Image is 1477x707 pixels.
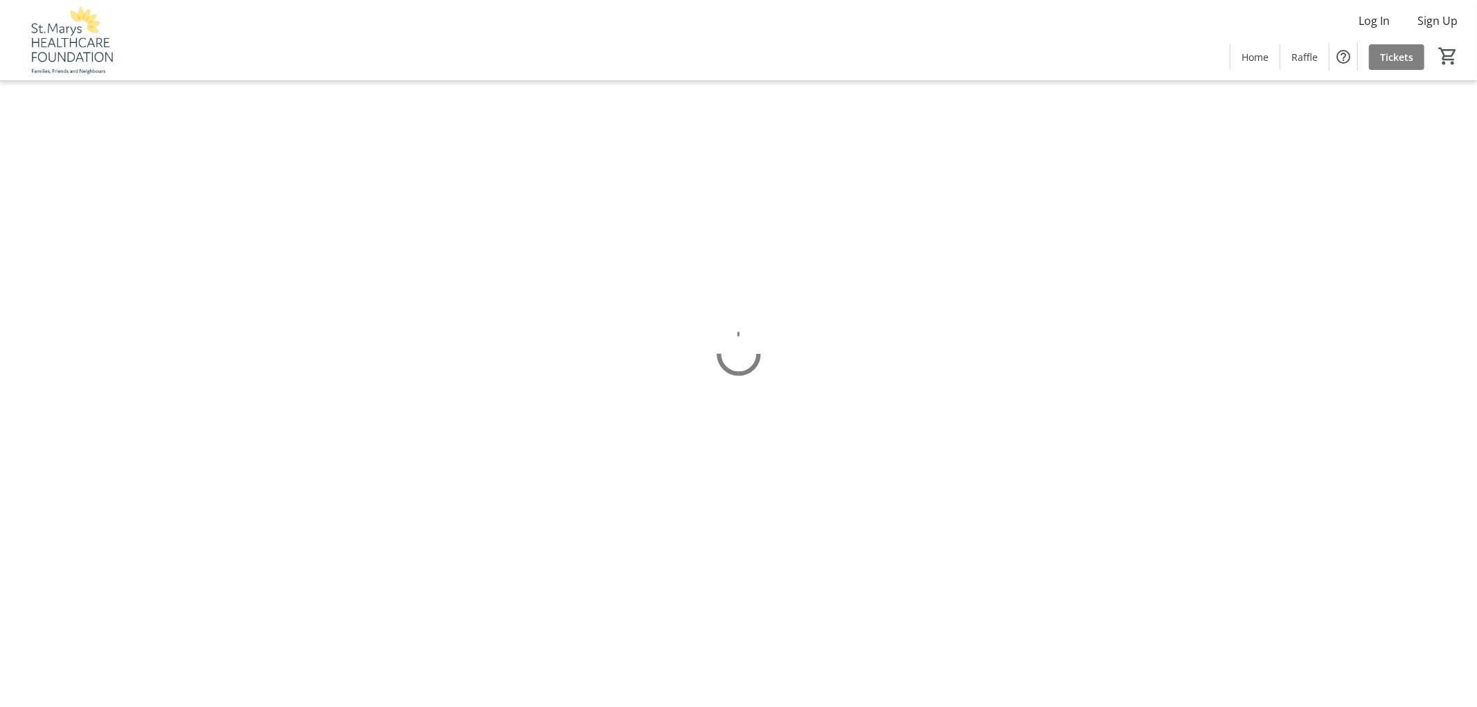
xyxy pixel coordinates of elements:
span: Tickets [1380,50,1413,64]
img: St. Marys Healthcare Foundation's Logo [8,6,132,75]
span: Sign Up [1417,12,1458,29]
button: Log In [1348,10,1401,32]
a: Raffle [1280,44,1329,70]
button: Sign Up [1406,10,1469,32]
a: Tickets [1369,44,1424,70]
span: Raffle [1291,50,1318,64]
span: Log In [1359,12,1390,29]
span: Home [1242,50,1269,64]
a: Home [1230,44,1280,70]
button: Help [1330,43,1357,71]
button: Cart [1435,44,1460,69]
